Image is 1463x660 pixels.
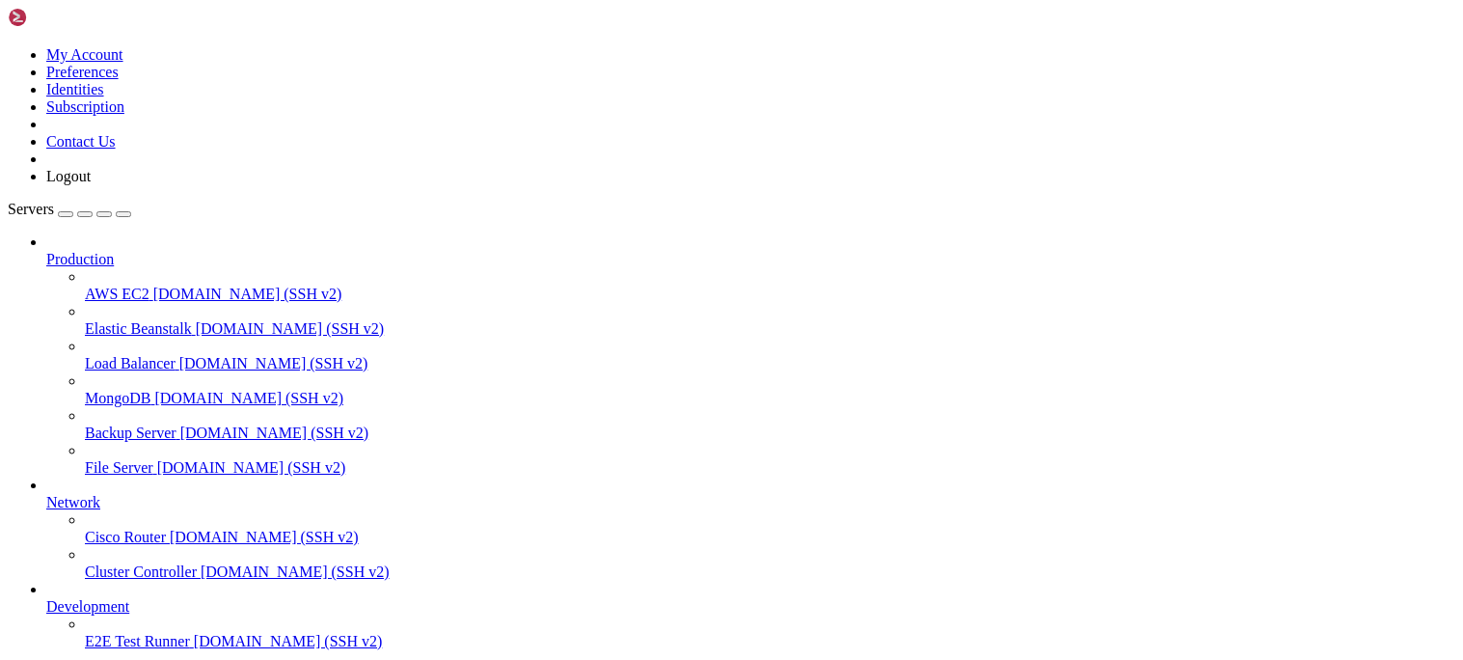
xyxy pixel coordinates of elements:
[85,372,1455,407] li: MongoDB [DOMAIN_NAME] (SSH v2)
[46,168,91,184] a: Logout
[85,564,197,580] span: Cluster Controller
[196,320,385,337] span: [DOMAIN_NAME] (SSH v2)
[85,286,149,302] span: AWS EC2
[85,355,1455,372] a: Load Balancer [DOMAIN_NAME] (SSH v2)
[85,425,176,441] span: Backup Server
[170,529,359,545] span: [DOMAIN_NAME] (SSH v2)
[46,234,1455,477] li: Production
[46,251,1455,268] a: Production
[85,390,150,406] span: MongoDB
[85,320,1455,338] a: Elastic Beanstalk [DOMAIN_NAME] (SSH v2)
[153,286,342,302] span: [DOMAIN_NAME] (SSH v2)
[85,633,190,649] span: E2E Test Runner
[85,355,176,371] span: Load Balancer
[85,286,1455,303] a: AWS EC2 [DOMAIN_NAME] (SSH v2)
[46,477,1455,581] li: Network
[85,459,1455,477] a: File Server [DOMAIN_NAME] (SSH v2)
[46,98,124,115] a: Subscription
[8,201,54,217] span: Servers
[85,303,1455,338] li: Elastic Beanstalk [DOMAIN_NAME] (SSH v2)
[46,64,119,80] a: Preferences
[85,546,1455,581] li: Cluster Controller [DOMAIN_NAME] (SSH v2)
[179,355,368,371] span: [DOMAIN_NAME] (SSH v2)
[46,581,1455,650] li: Development
[85,320,192,337] span: Elastic Beanstalk
[8,8,119,27] img: Shellngn
[46,494,1455,511] a: Network
[157,459,346,476] span: [DOMAIN_NAME] (SSH v2)
[85,529,166,545] span: Cisco Router
[85,459,153,476] span: File Server
[46,598,129,615] span: Development
[85,390,1455,407] a: MongoDB [DOMAIN_NAME] (SSH v2)
[46,251,114,267] span: Production
[85,338,1455,372] li: Load Balancer [DOMAIN_NAME] (SSH v2)
[85,633,1455,650] a: E2E Test Runner [DOMAIN_NAME] (SSH v2)
[180,425,369,441] span: [DOMAIN_NAME] (SSH v2)
[46,81,104,97] a: Identities
[85,425,1455,442] a: Backup Server [DOMAIN_NAME] (SSH v2)
[194,633,383,649] span: [DOMAIN_NAME] (SSH v2)
[85,616,1455,650] li: E2E Test Runner [DOMAIN_NAME] (SSH v2)
[85,442,1455,477] li: File Server [DOMAIN_NAME] (SSH v2)
[85,529,1455,546] a: Cisco Router [DOMAIN_NAME] (SSH v2)
[46,46,123,63] a: My Account
[85,511,1455,546] li: Cisco Router [DOMAIN_NAME] (SSH v2)
[8,201,131,217] a: Servers
[46,494,100,510] span: Network
[46,133,116,150] a: Contact Us
[46,598,1455,616] a: Development
[85,407,1455,442] li: Backup Server [DOMAIN_NAME] (SSH v2)
[201,564,390,580] span: [DOMAIN_NAME] (SSH v2)
[154,390,343,406] span: [DOMAIN_NAME] (SSH v2)
[85,268,1455,303] li: AWS EC2 [DOMAIN_NAME] (SSH v2)
[85,564,1455,581] a: Cluster Controller [DOMAIN_NAME] (SSH v2)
